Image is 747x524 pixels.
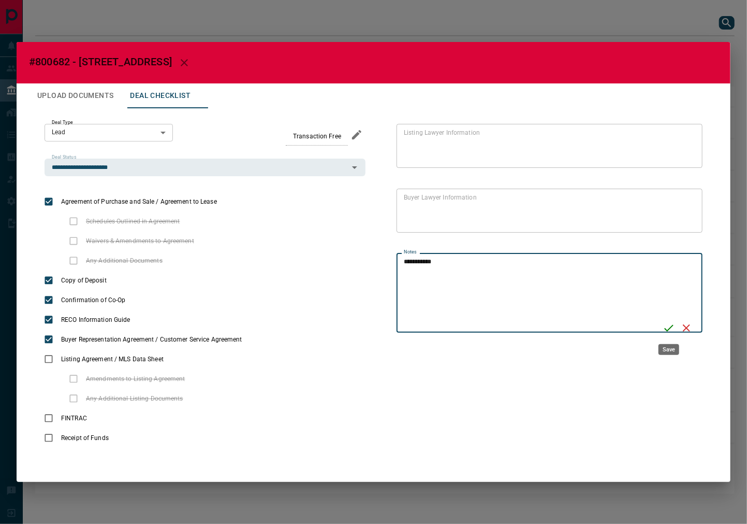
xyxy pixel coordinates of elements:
[122,83,199,108] button: Deal Checklist
[58,315,133,324] span: RECO Information Guide
[83,236,197,246] span: Waivers & Amendments to Agreement
[58,295,128,305] span: Confirmation of Co-Op
[348,126,365,144] button: edit
[404,249,416,256] label: Notes
[52,119,73,126] label: Deal Type
[404,258,656,328] textarea: text field
[83,256,165,265] span: Any Additional Documents
[83,374,188,384] span: Amendments to Listing Agreement
[83,217,183,226] span: Schedules Outlined in Agreement
[404,193,691,228] textarea: text field
[58,414,90,423] span: FINTRAC
[58,433,111,443] span: Receipt of Funds
[660,319,678,337] button: Save
[58,355,166,364] span: Listing Agreement / MLS Data Sheet
[404,128,691,163] textarea: text field
[58,335,245,344] span: Buyer Representation Agreement / Customer Service Agreement
[29,55,172,68] span: #800682 - [STREET_ADDRESS]
[658,344,679,355] div: Save
[29,83,122,108] button: Upload Documents
[83,394,186,403] span: Any Additional Listing Documents
[58,276,109,285] span: Copy of Deposit
[45,124,173,141] div: Lead
[58,197,219,206] span: Agreement of Purchase and Sale / Agreement to Lease
[678,319,695,337] button: Cancel
[52,154,76,161] label: Deal Status
[347,160,362,175] button: Open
